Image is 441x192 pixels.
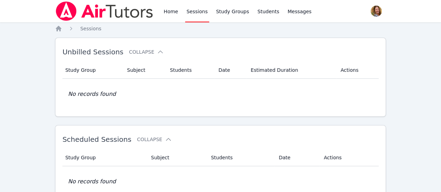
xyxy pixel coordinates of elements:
[123,62,166,79] th: Subject
[207,149,274,166] th: Students
[214,62,246,79] th: Date
[80,26,101,31] span: Sessions
[62,79,379,109] td: No records found
[129,48,164,55] button: Collapse
[55,1,154,21] img: Air Tutors
[274,149,319,166] th: Date
[62,62,123,79] th: Study Group
[288,8,312,15] span: Messages
[246,62,336,79] th: Estimated Duration
[166,62,214,79] th: Students
[320,149,379,166] th: Actions
[147,149,207,166] th: Subject
[62,135,131,144] span: Scheduled Sessions
[80,25,101,32] a: Sessions
[55,25,386,32] nav: Breadcrumb
[137,136,172,143] button: Collapse
[62,149,147,166] th: Study Group
[336,62,379,79] th: Actions
[62,48,123,56] span: Unbilled Sessions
